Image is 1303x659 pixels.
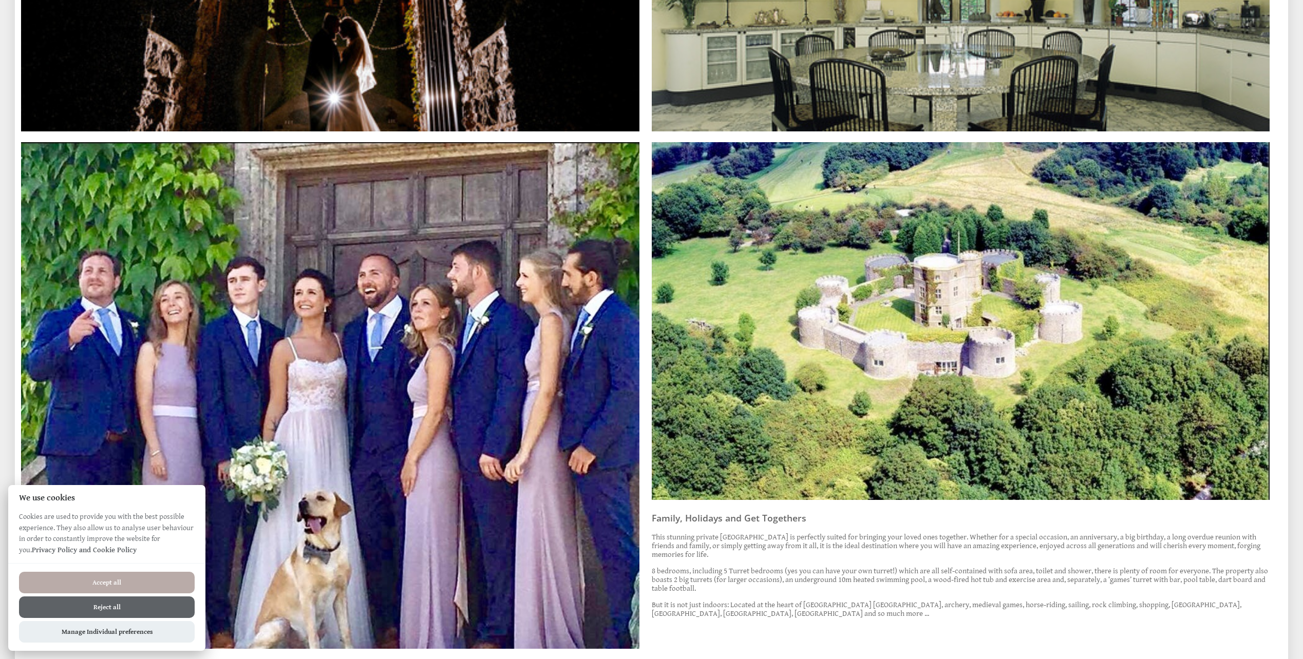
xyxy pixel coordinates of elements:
[19,572,195,593] button: Accept all
[19,596,195,618] button: Reject all
[652,567,1270,593] p: 8 bedrooms, including 5 Turret bedrooms (yes you can have your own turret!) which are all self-co...
[652,533,1270,559] p: This stunning private [GEOGRAPHIC_DATA] is perfectly suited for bringing your loved ones together...
[32,546,137,554] a: Privacy Policy and Cookie Policy
[652,512,1270,524] h3: Family, Holidays and Get Togethers
[8,493,205,503] h2: We use cookies
[19,621,195,643] button: Manage Individual preferences
[652,600,1270,618] p: But it is not just indoors: Located at the heart of [GEOGRAPHIC_DATA] [GEOGRAPHIC_DATA], archery,...
[8,511,205,563] p: Cookies are used to provide you with the best possible experience. They also allow us to analyse ...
